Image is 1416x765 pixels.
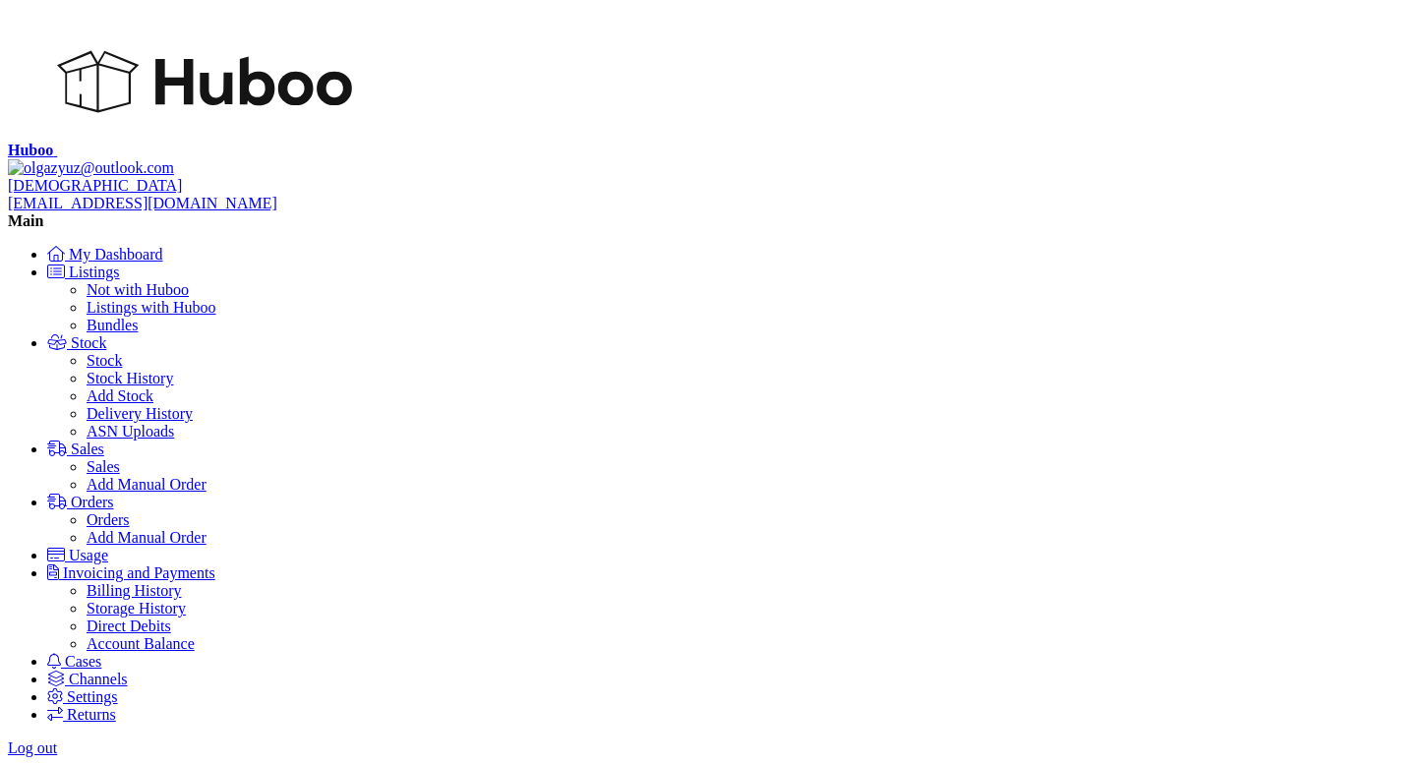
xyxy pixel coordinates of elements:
a: Storage History [87,600,186,617]
a: Listings with Huboo [87,299,216,316]
span: Cases [65,653,101,670]
span: Sales [71,441,104,457]
a: Invoicing and Payments [47,564,215,581]
a: Delivery History [87,405,193,422]
a: Usage [47,547,108,563]
a: Orders [47,494,114,510]
a: olgazyuz@outlook.com [DEMOGRAPHIC_DATA] [EMAIL_ADDRESS][DOMAIN_NAME] [8,159,1408,212]
a: Returns [47,706,116,723]
a: ASN Uploads [87,423,174,440]
a: Sales [87,458,120,475]
a: My Dashboard [47,246,163,263]
span: Settings [67,688,118,705]
span: Returns [67,706,116,723]
a: Channels [47,671,128,687]
img: olgazyuz@outlook.com [8,159,174,177]
a: Account Balance [87,635,195,652]
a: Huboo [8,142,352,158]
strong: Huboo [8,142,53,158]
a: Bundles [87,317,138,333]
a: Listings [47,264,120,280]
span: [EMAIL_ADDRESS][DOMAIN_NAME] [8,195,277,211]
a: Direct Debits [87,618,171,634]
a: Billing History [87,582,181,599]
span: Listings [69,264,120,280]
a: Sales [47,441,104,457]
a: Not with Huboo [87,281,189,298]
a: Stock [47,334,106,351]
a: Settings [47,688,118,705]
a: Add Stock [87,387,153,404]
span: Invoicing and Payments [63,564,215,581]
span: Orders [71,494,114,510]
div: [DEMOGRAPHIC_DATA] [8,177,1408,212]
span: Usage [69,547,108,563]
a: Stock History [87,370,173,386]
a: Add Manual Order [87,529,206,546]
a: Cases [47,653,101,670]
strong: Main [8,212,43,229]
span: My Dashboard [69,246,163,263]
a: Orders [87,511,130,528]
a: Add Manual Order [87,476,206,493]
a: Log out [8,739,57,756]
a: Stock [87,352,122,369]
span: Channels [69,671,128,687]
span: Stock [71,334,106,351]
